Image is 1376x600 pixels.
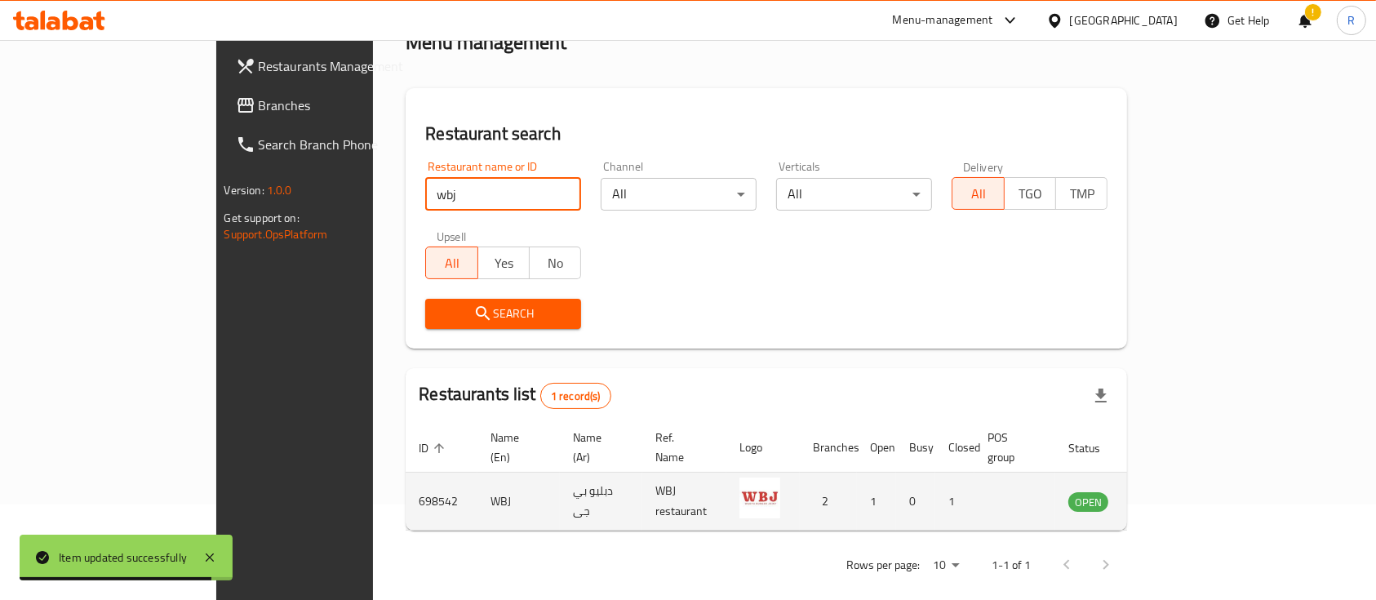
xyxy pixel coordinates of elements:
label: Delivery [963,161,1004,172]
span: Name (Ar) [573,428,623,467]
span: Restaurants Management [259,56,433,76]
span: 1 record(s) [541,389,610,404]
td: 1 [857,473,896,531]
div: All [776,178,932,211]
label: Upsell [437,230,467,242]
a: Support.OpsPlatform [224,224,328,245]
img: WBJ [739,478,780,518]
p: 1-1 of 1 [992,555,1031,576]
div: All [601,178,757,211]
div: Total records count [540,383,611,409]
span: TGO [1011,182,1050,206]
span: Search [438,304,568,324]
div: Menu-management [893,11,993,30]
div: Rows per page: [926,553,965,578]
th: Branches [800,423,857,473]
span: 1.0.0 [267,180,292,201]
span: No [536,251,575,275]
a: Search Branch Phone [223,125,446,164]
span: All [959,182,997,206]
th: Busy [896,423,935,473]
button: All [952,177,1004,210]
th: Open [857,423,896,473]
div: Export file [1081,376,1121,416]
span: Name (En) [490,428,540,467]
button: No [529,247,581,279]
h2: Restaurant search [425,122,1107,146]
h2: Restaurants list [419,382,610,409]
th: Logo [726,423,800,473]
span: All [433,251,471,275]
span: Get support on: [224,207,300,229]
div: Item updated successfully [59,549,187,567]
span: Yes [485,251,523,275]
td: 1 [935,473,974,531]
button: Search [425,299,581,329]
div: [GEOGRAPHIC_DATA] [1070,11,1178,29]
span: Branches [259,96,433,115]
table: enhanced table [406,423,1197,531]
button: All [425,247,477,279]
a: Restaurants Management [223,47,446,86]
span: OPEN [1068,493,1108,512]
td: دبليو بي جى [560,473,642,531]
span: R [1347,11,1355,29]
h2: Menu management [406,29,566,56]
td: 0 [896,473,935,531]
span: Status [1068,438,1121,458]
th: Closed [935,423,974,473]
span: POS group [988,428,1036,467]
a: Branches [223,86,446,125]
button: Yes [477,247,530,279]
button: TMP [1055,177,1107,210]
td: WBJ [477,473,560,531]
p: Rows per page: [846,555,920,576]
td: WBJ restaurant [642,473,726,531]
input: Search for restaurant name or ID.. [425,178,581,211]
span: Ref. Name [655,428,707,467]
td: 2 [800,473,857,531]
span: TMP [1063,182,1101,206]
span: Search Branch Phone [259,135,433,154]
button: TGO [1004,177,1056,210]
span: Version: [224,180,264,201]
span: ID [419,438,450,458]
